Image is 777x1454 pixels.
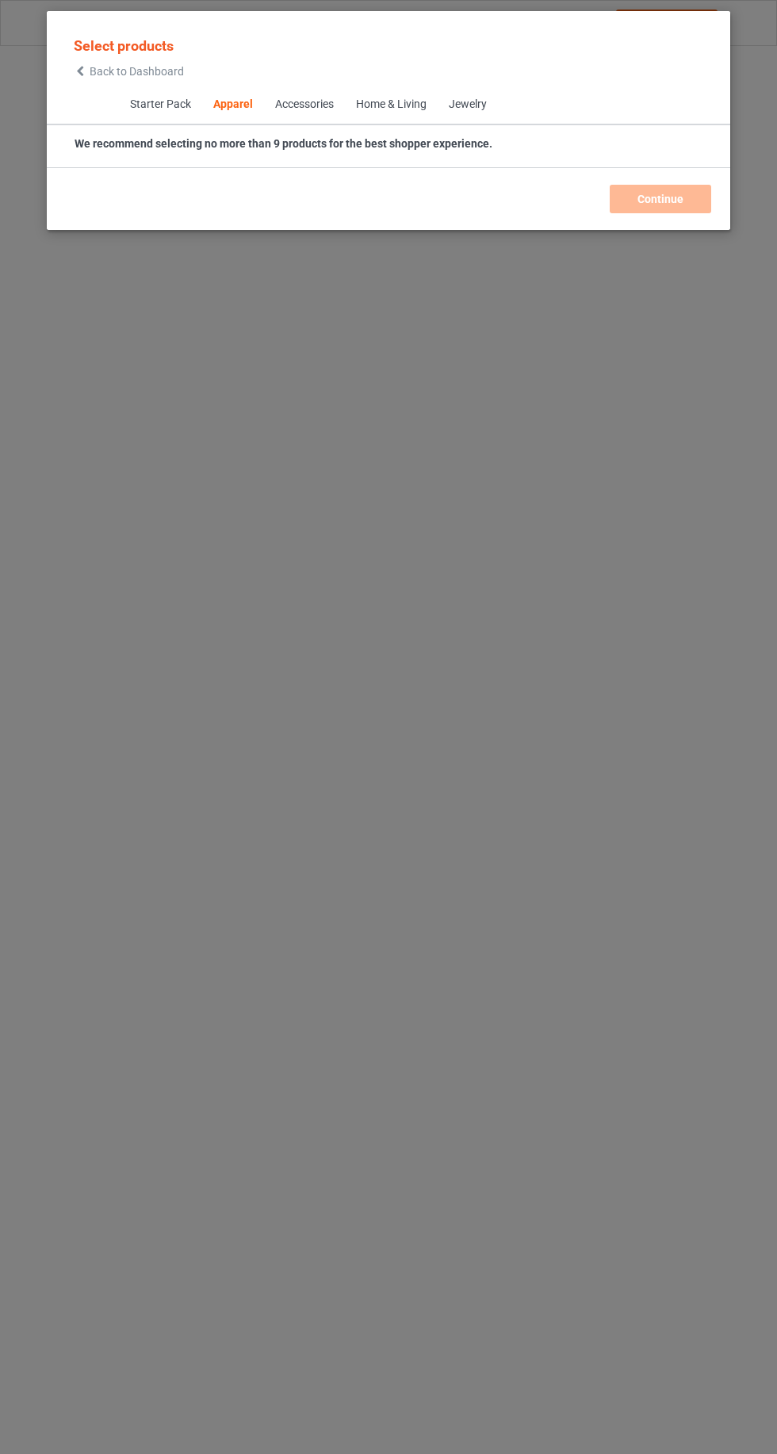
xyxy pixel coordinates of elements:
[274,97,333,113] div: Accessories
[90,65,184,78] span: Back to Dashboard
[118,86,201,124] span: Starter Pack
[74,37,174,54] span: Select products
[212,97,252,113] div: Apparel
[355,97,426,113] div: Home & Living
[75,137,492,150] strong: We recommend selecting no more than 9 products for the best shopper experience.
[448,97,486,113] div: Jewelry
